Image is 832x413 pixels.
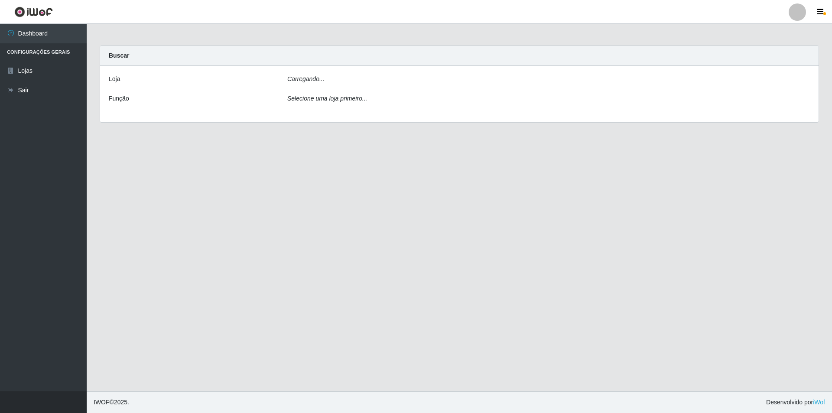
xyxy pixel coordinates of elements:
a: iWof [813,399,825,406]
label: Função [109,94,129,103]
label: Loja [109,75,120,84]
strong: Buscar [109,52,129,59]
img: CoreUI Logo [14,7,53,17]
span: © 2025 . [94,398,129,407]
i: Selecione uma loja primeiro... [287,95,367,102]
span: Desenvolvido por [766,398,825,407]
span: IWOF [94,399,110,406]
i: Carregando... [287,75,325,82]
